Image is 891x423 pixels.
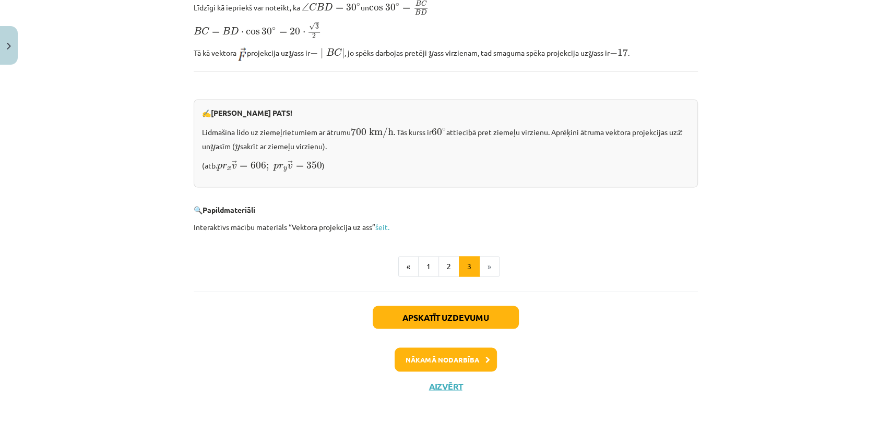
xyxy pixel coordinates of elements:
[402,6,410,10] span: =
[202,125,690,152] p: Lidmašīna lido uz ziemeļrietumiem ar ātrumu . Tās kurss ir attiecībā pret ziemeļu virzienu. Aprēķ...
[266,164,269,171] span: ;
[231,164,236,169] span: v
[369,127,394,138] span: km/h
[194,27,201,34] span: B
[442,128,446,131] span: ∘
[385,4,396,11] span: 30
[274,164,279,171] span: p
[334,49,342,56] span: C
[316,3,324,10] span: B
[235,144,240,151] span: y
[346,4,357,11] span: 30
[395,347,497,371] button: Nākamā nodarbība
[290,28,300,35] span: 20
[222,27,230,34] span: B
[212,30,220,34] span: =
[324,3,332,10] span: D
[310,50,318,57] span: −
[289,51,294,58] span: y
[279,164,283,169] span: r
[341,48,344,59] span: ∣
[279,30,287,34] span: =
[326,49,334,56] span: B
[288,164,293,169] span: v
[210,144,216,151] span: y
[232,161,237,168] span: →
[303,31,305,34] span: ⋅
[617,49,628,56] span: 17
[432,128,442,136] span: 60
[302,3,309,11] span: ∠
[415,1,421,6] span: B
[262,28,272,35] span: 30
[306,162,322,169] span: 350
[676,130,682,136] span: x
[251,162,266,169] span: 606
[288,161,293,168] span: →
[421,10,426,15] span: D
[211,108,292,117] b: [PERSON_NAME] PATS!
[375,222,389,232] a: šeit.
[241,31,244,34] span: ⋅
[459,256,480,277] button: 3
[272,27,276,30] span: ∘
[246,30,260,35] span: cos
[295,164,303,168] span: =
[309,22,315,30] span: √
[222,164,227,169] span: r
[369,6,383,11] span: cos
[230,27,239,34] span: D
[194,256,698,277] nav: Page navigation example
[320,48,323,59] span: ∣
[283,167,287,172] span: y
[227,167,231,171] span: x
[398,256,419,277] button: «
[426,381,466,391] button: Aizvērt
[203,205,255,214] b: Papildmateriāli
[351,128,366,136] span: 700
[336,6,343,10] span: =
[194,204,698,215] p: 🔍
[421,1,426,7] span: C
[315,24,319,29] span: 3
[428,51,433,58] span: y
[396,3,399,6] span: ∘
[357,3,360,6] span: ∘
[588,51,593,58] span: y
[202,158,690,172] p: (atb. )
[438,256,459,277] button: 2
[418,256,439,277] button: 1
[415,10,421,15] span: B
[7,43,11,50] img: icon-close-lesson-0947bae3869378f0d4975bcd49f059093ad1ed9edebbc8119c70593378902aed.svg
[373,306,519,329] button: Apskatīt uzdevumu
[240,164,247,168] span: =
[194,222,698,233] p: Interaktīvs mācību materiāls “Vektora projekcija uz ass”
[201,27,209,35] span: C
[202,107,690,118] p: ✍️
[217,164,222,171] span: p
[309,3,317,11] span: C
[312,33,316,39] span: 2
[194,45,698,61] p: Tā kā vektora ﻿ projekcija uz ass ir ﻿, jo spēks darbojas pretēji ass virzienam, tad smaguma spēk...
[610,50,617,57] span: −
